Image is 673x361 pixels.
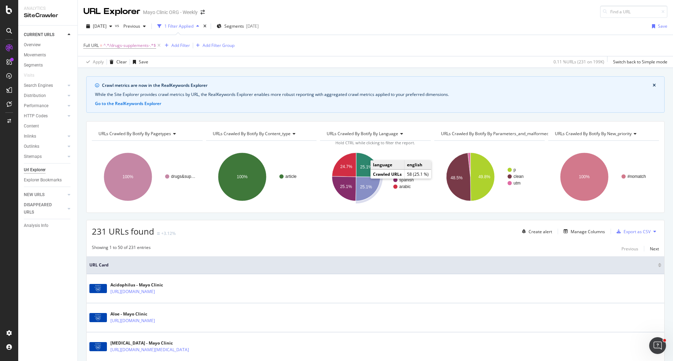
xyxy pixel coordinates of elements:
a: Analysis Info [24,222,73,229]
button: Export as CSV [614,226,651,237]
a: Visits [24,72,41,79]
span: Segments [224,23,244,29]
div: info banner [86,76,665,113]
span: 231 URLs found [92,225,154,237]
a: [URL][DOMAIN_NAME] [110,288,155,295]
h4: URLs Crawled By Botify By content_type [211,128,311,139]
span: URLs Crawled By Botify By pagetypes [98,131,171,137]
text: spanish [399,178,414,182]
text: clean [514,174,524,179]
span: Full URL [83,42,99,48]
svg: A chart. [320,146,430,207]
button: Previous [621,244,638,253]
text: 100% [123,174,134,179]
button: close banner [651,81,658,90]
h4: URLs Crawled By Botify By parameters_and_malformed_urls [440,128,569,139]
div: Add Filter [171,42,190,48]
text: 49.8% [478,174,490,179]
div: SiteCrawler [24,12,72,20]
a: Performance [24,102,66,110]
svg: A chart. [434,146,544,207]
text: #nomatch [627,174,646,179]
button: Save [130,56,148,68]
div: Clear [116,59,127,65]
div: Apply [93,59,104,65]
div: Url Explorer [24,166,46,174]
a: Movements [24,51,73,59]
span: vs [115,22,121,28]
text: 100% [237,174,247,179]
div: Visits [24,72,34,79]
div: Showing 1 to 50 of 231 entries [92,244,151,253]
button: Clear [107,56,127,68]
text: 48.5% [450,175,462,180]
svg: A chart. [92,146,202,207]
img: Equal [157,232,160,235]
div: Crawl metrics are now in the RealKeywords Explorer [102,82,653,89]
a: Content [24,123,73,130]
button: Next [650,244,659,253]
div: times [202,23,208,30]
a: DISAPPEARED URLS [24,201,66,216]
div: Movements [24,51,46,59]
button: Segments[DATE] [214,21,261,32]
img: main image [89,284,107,293]
svg: A chart. [206,146,316,207]
div: Analysis Info [24,222,48,229]
img: main image [89,313,107,322]
a: Sitemaps [24,153,66,160]
div: 1 Filter Applied [164,23,193,29]
td: 58 (25.1 %) [405,170,431,179]
div: Aloe - Mayo Clinic [110,311,185,317]
button: [DATE] [83,21,115,32]
span: URL Card [89,262,656,268]
a: Overview [24,41,73,49]
span: ^.*/drugs-supplements-.*$ [103,41,156,50]
div: Segments [24,62,43,69]
text: utm [514,181,521,186]
text: p [514,167,516,172]
svg: A chart. [548,146,658,207]
text: 100% [579,174,590,179]
div: Export as CSV [624,229,651,235]
div: Content [24,123,39,130]
div: Manage Columns [571,229,605,235]
a: Explorer Bookmarks [24,176,73,184]
div: Acidophilus - Mayo Clinic [110,282,185,288]
td: english [405,160,431,169]
button: Go to the RealKeywords Explorer [95,100,161,107]
td: Crawled URLs [371,170,405,179]
div: NEW URLS [24,191,45,199]
span: URLs Crawled By Botify By new_priority [555,131,632,137]
a: [URL][DOMAIN_NAME][MEDICAL_DATA] [110,346,189,353]
a: Outlinks [24,143,66,150]
div: 0.11 % URLs ( 231 on 199K ) [553,59,604,65]
button: Add Filter Group [193,41,234,50]
button: Manage Columns [561,227,605,236]
div: Distribution [24,92,46,99]
a: NEW URLS [24,191,66,199]
button: Previous [121,21,149,32]
span: Previous [121,23,140,29]
div: Create alert [529,229,552,235]
div: Save [139,59,148,65]
text: article [285,174,297,179]
button: Apply [83,56,104,68]
img: main image [89,342,107,351]
h4: URLs Crawled By Botify By language [325,128,424,139]
div: Sitemaps [24,153,42,160]
div: +3.12% [161,230,176,236]
text: 25.1% [360,165,372,169]
div: Next [650,246,659,252]
span: URLs Crawled By Botify By language [327,131,398,137]
a: CURRENT URLS [24,31,66,39]
div: HTTP Codes [24,112,48,120]
div: Save [658,23,667,29]
button: Switch back to Simple mode [610,56,667,68]
text: 24.7% [340,164,352,169]
span: URLs Crawled By Botify By content_type [213,131,291,137]
div: Search Engines [24,82,53,89]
